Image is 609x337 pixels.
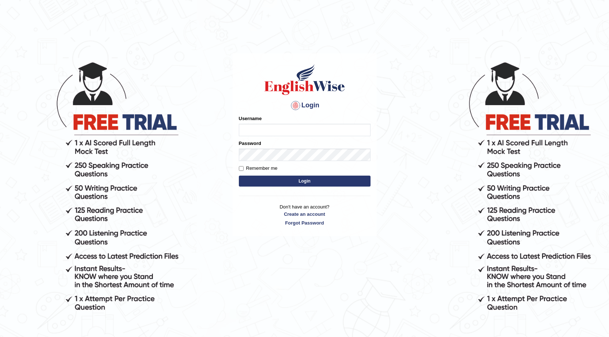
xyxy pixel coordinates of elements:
[263,63,346,96] img: Logo of English Wise sign in for intelligent practice with AI
[239,176,371,187] button: Login
[239,100,371,111] h4: Login
[239,140,261,147] label: Password
[239,115,262,122] label: Username
[239,203,371,226] p: Don't have an account?
[239,165,278,172] label: Remember me
[239,166,244,171] input: Remember me
[239,211,371,218] a: Create an account
[239,219,371,226] a: Forgot Password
